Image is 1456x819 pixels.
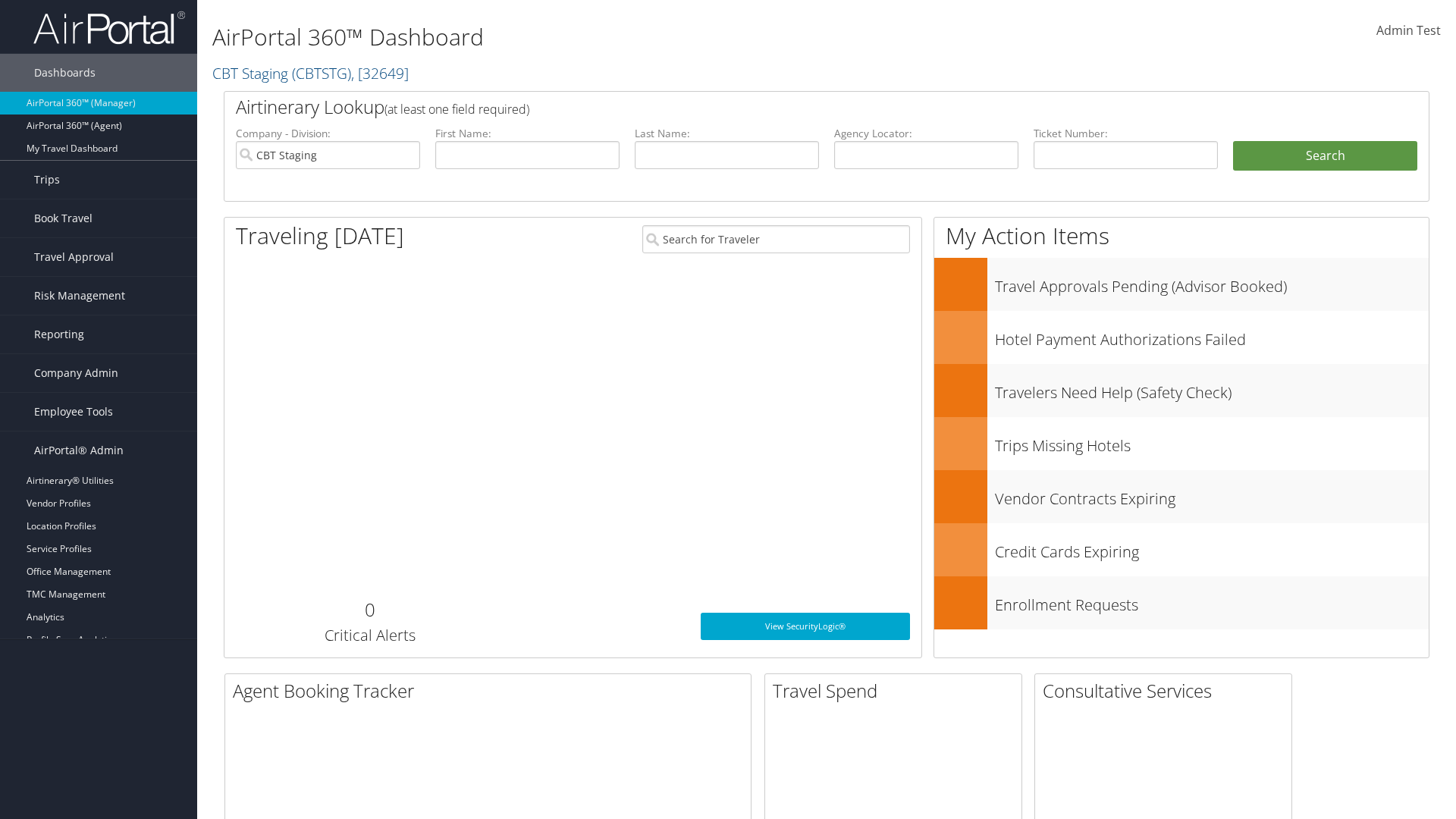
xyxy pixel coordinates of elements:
[995,481,1429,510] h3: Vendor Contracts Expiring
[934,311,1429,364] a: Hotel Payment Authorizations Failed
[701,613,910,640] a: View SecurityLogic®
[934,220,1429,252] h1: My Action Items
[212,21,1031,53] h1: AirPortal 360™ Dashboard
[34,315,84,353] span: Reporting
[212,63,409,83] a: CBT Staging
[34,431,124,469] span: AirPortal® Admin
[34,161,60,199] span: Trips
[435,126,620,141] label: First Name:
[934,258,1429,311] a: Travel Approvals Pending (Advisor Booked)
[1043,678,1291,704] h2: Consultative Services
[236,126,420,141] label: Company - Division:
[34,354,118,392] span: Company Admin
[34,54,96,92] span: Dashboards
[1233,141,1417,171] button: Search
[34,277,125,315] span: Risk Management
[351,63,409,83] span: , [ 32649 ]
[934,523,1429,576] a: Credit Cards Expiring
[1034,126,1218,141] label: Ticket Number:
[34,238,114,276] span: Travel Approval
[34,393,113,431] span: Employee Tools
[995,322,1429,350] h3: Hotel Payment Authorizations Failed
[642,225,910,253] input: Search for Traveler
[635,126,819,141] label: Last Name:
[34,199,93,237] span: Book Travel
[33,10,185,45] img: airportal-logo.png
[995,428,1429,457] h3: Trips Missing Hotels
[995,587,1429,616] h3: Enrollment Requests
[995,534,1429,563] h3: Credit Cards Expiring
[934,576,1429,629] a: Enrollment Requests
[773,678,1021,704] h2: Travel Spend
[995,268,1429,297] h3: Travel Approvals Pending (Advisor Booked)
[384,101,529,118] span: (at least one field required)
[292,63,351,83] span: ( CBTSTG )
[236,625,504,646] h3: Critical Alerts
[1376,22,1441,39] span: Admin Test
[934,364,1429,417] a: Travelers Need Help (Safety Check)
[1376,8,1441,55] a: Admin Test
[934,417,1429,470] a: Trips Missing Hotels
[995,375,1429,403] h3: Travelers Need Help (Safety Check)
[236,94,1317,120] h2: Airtinerary Lookup
[236,597,504,623] h2: 0
[934,470,1429,523] a: Vendor Contracts Expiring
[236,220,404,252] h1: Traveling [DATE]
[834,126,1018,141] label: Agency Locator:
[233,678,751,704] h2: Agent Booking Tracker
